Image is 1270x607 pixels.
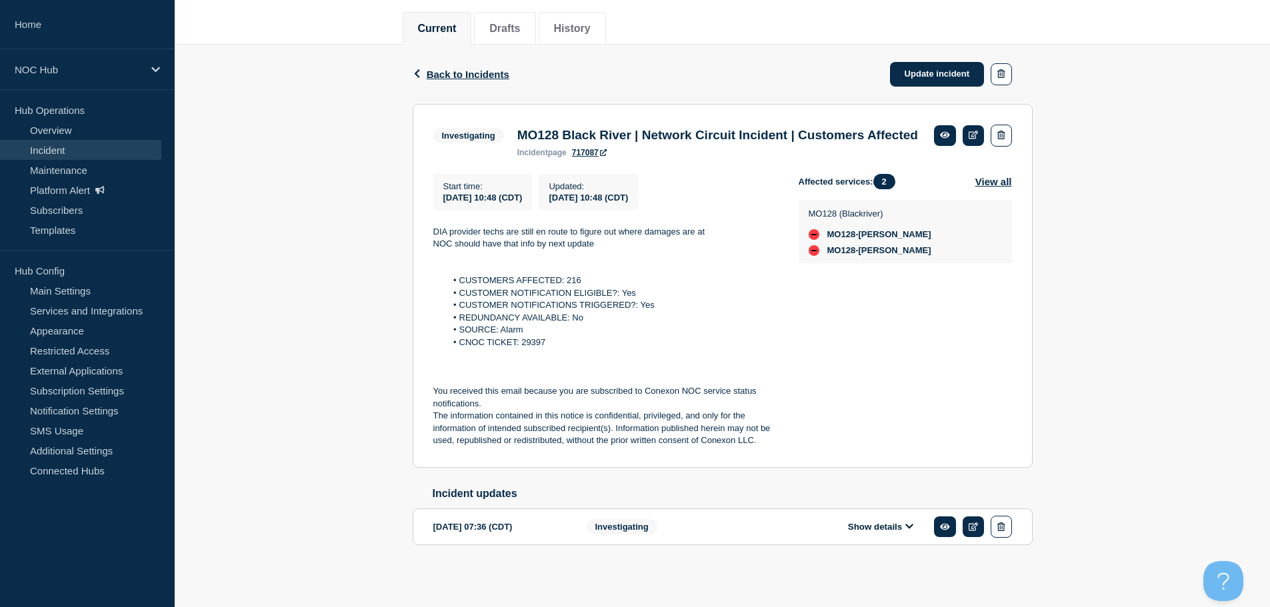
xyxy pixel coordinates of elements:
p: NOC Hub [15,64,143,75]
span: MO128-[PERSON_NAME] [827,245,931,256]
li: REDUNDANCY AVAILABLE: No [446,312,777,324]
button: Current [418,23,457,35]
iframe: Help Scout Beacon - Open [1203,561,1243,601]
span: 2 [873,174,895,189]
p: You received this email because you are subscribed to Conexon NOC service status notifications. [433,385,777,410]
li: CUSTOMERS AFFECTED: 216 [446,275,777,287]
span: [DATE] 10:48 (CDT) [443,193,523,203]
a: 717087 [572,148,607,157]
button: Back to Incidents [413,69,509,80]
p: NOC should have that info by next update [433,238,777,250]
p: The information contained in this notice is confidential, privileged, and only for the informatio... [433,410,777,446]
li: CUSTOMER NOTIFICATIONS TRIGGERED?: Yes [446,299,777,311]
li: SOURCE: Alarm [446,324,777,336]
a: Update incident [890,62,985,87]
li: CNOC TICKET: 29397 [446,336,777,348]
span: incident [517,148,548,157]
span: MO128-[PERSON_NAME] [827,229,931,240]
span: Affected services: [799,174,902,189]
p: page [517,148,567,157]
span: Investigating [433,128,504,143]
p: MO128 (Blackriver) [809,209,931,219]
div: down [809,245,819,256]
h3: MO128 Black River | Network Circuit Incident | Customers Affected [517,128,918,143]
p: Updated : [549,181,628,191]
button: Drafts [489,23,520,35]
div: [DATE] 07:36 (CDT) [433,516,567,538]
p: Start time : [443,181,523,191]
button: History [554,23,591,35]
p: DIA provider techs are still en route to figure out where damages are at [433,226,777,238]
span: Back to Incidents [427,69,509,80]
li: CUSTOMER NOTIFICATION ELIGIBLE?: Yes [446,287,777,299]
button: Show details [844,521,917,532]
span: Investigating [587,519,657,534]
div: [DATE] 10:48 (CDT) [549,191,628,203]
button: View all [975,174,1012,189]
div: down [809,229,819,240]
h2: Incident updates [433,488,1033,500]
